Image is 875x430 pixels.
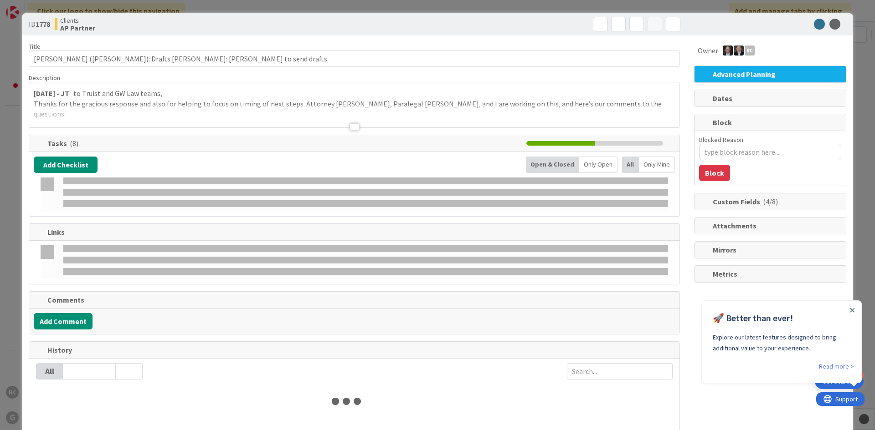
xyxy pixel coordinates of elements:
[29,51,680,67] input: type card name here...
[567,363,673,379] input: Search...
[698,45,718,56] span: Owner
[699,136,743,144] label: Blocked Reason
[34,313,93,329] button: Add Comment
[713,244,829,255] span: Mirrors
[701,300,865,387] iframe: UserGuiding Product Updates RC Tooltip
[34,89,69,98] strong: [DATE] - JT
[47,344,663,355] span: History
[19,1,41,12] span: Support
[713,69,829,80] span: Advanced Planning
[526,157,579,173] div: Open & Closed
[713,117,829,128] span: Block
[47,138,522,149] span: Tasks
[36,364,63,379] div: All
[763,197,778,206] span: ( 4/8 )
[713,93,829,104] span: Dates
[713,196,829,207] span: Custom Fields
[70,139,78,148] span: ( 8 )
[713,268,829,279] span: Metrics
[699,165,730,181] button: Block
[34,99,675,119] p: Thanks for the gracious response and also for helping to focus on timing of next steps. Attorney ...
[622,157,639,173] div: All
[713,220,829,231] span: Attachments
[723,46,733,56] img: JT
[639,157,675,173] div: Only Mine
[29,74,60,82] span: Description
[745,46,755,56] div: RC
[47,227,663,238] span: Links
[579,157,618,173] div: Only Open
[734,46,744,56] img: BG
[34,88,675,99] p: - to Truist and GW Law teams,
[47,294,663,305] span: Comments
[34,157,98,173] button: Add Checklist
